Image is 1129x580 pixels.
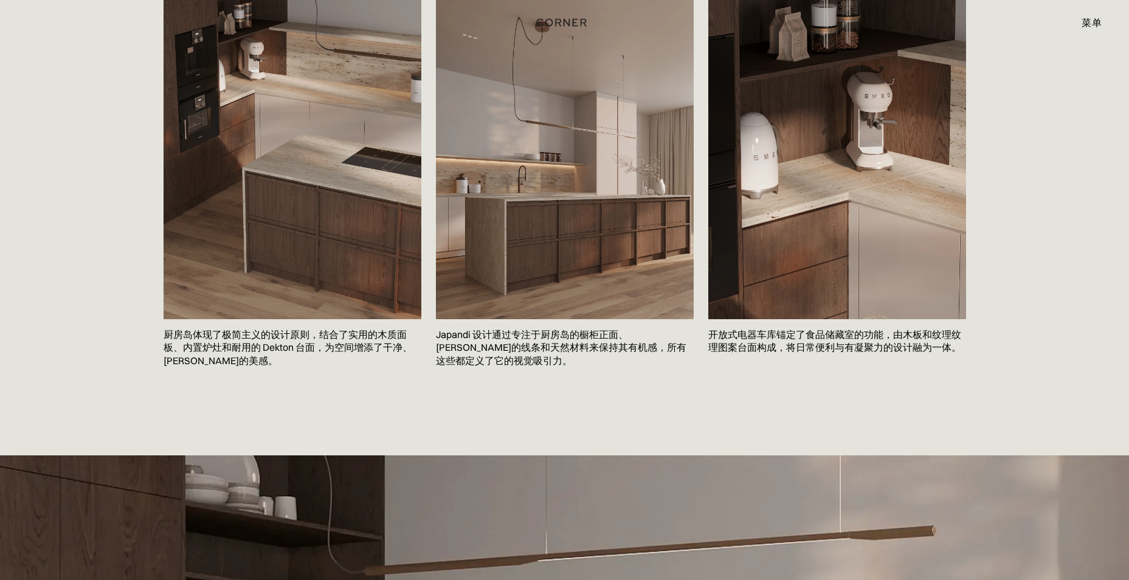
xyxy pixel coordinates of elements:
div: 菜单 [1069,12,1102,33]
a: 家 [521,15,608,30]
p: Japandi 设计通过专注于厨房岛的橱柜正面、[PERSON_NAME]的线条和天然材料来保持其有机感，所有这些都定义了它的视觉吸引力。 [436,319,694,377]
p: 开放式电器车库锚定了食品储藏室的功能，由木板和纹理纹理图案台面构成，将日常便利与有凝聚力的设计融为一体。 [708,319,966,364]
p: 厨房岛体现了极简主义的设计原则，结合了实用的木质面板、内置炉灶和耐用的 Dekton 台面，为空间增添了干净、[PERSON_NAME]的美感。 [164,319,421,377]
div: 菜单 [1082,18,1102,27]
